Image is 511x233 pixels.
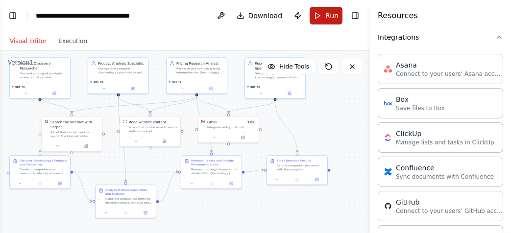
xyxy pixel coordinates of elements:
div: Analyze and compare {technology} products based on their capabilities, features, and technical sp... [98,67,146,74]
button: Run [310,7,342,24]
button: Hide Tools [262,59,315,74]
div: ClickUp [396,129,494,139]
div: ScrapeWebsiteToolRead website contentA tool that can be used to read a website content. [120,116,181,147]
button: Open in side panel [151,139,179,144]
div: Analyze Product Capabilities and Features [105,188,153,196]
img: ClickUp [384,134,392,141]
button: No output available [115,210,136,216]
g: Edge from 1e5e1852-33ad-425d-9315-f2697014f116 to 9ca1387a-4ced-4435-b1b7-33ef8768b5fb [116,96,128,182]
button: Open in side panel [223,181,240,186]
g: Edge from d27d2515-9ba5-4bee-94b4-ec4f0b0ff8dc to bea7f853-2009-488a-a6cb-40638e1513c1 [73,169,178,174]
button: Open in side panel [41,91,68,96]
div: Email Research Results [277,159,311,163]
div: Product Analysis Specialist [98,61,146,66]
div: Pricing Research Analyst [176,61,224,66]
button: No output available [29,181,50,186]
button: Open in side panel [137,210,154,216]
p: Sync documents with Confluence [396,173,494,181]
div: Gmail [207,119,217,124]
img: Confluence [384,168,392,176]
button: Open in side panel [51,181,68,186]
div: Discover {technology} Products and Companies [20,159,67,166]
div: Read website content [129,119,166,124]
button: Hide right sidebar [348,9,362,23]
img: GitHub [384,202,392,210]
span: gpt-4o [250,85,260,89]
div: Integrate with you Gmail [207,125,256,129]
span: Run [325,11,339,21]
div: Using the product list from the discovery phase, conduct deep analysis of each {technology} produ... [105,197,153,205]
g: Edge from bea7f853-2009-488a-a6cb-40638e1513c1 to 83e0ead3-efeb-4154-904d-7b54ed1f632d [245,167,264,174]
span: Hide Tools [279,63,309,70]
div: Email Research ResultsSend a comprehensive email with the complete {technology} research findings... [267,155,328,185]
g: Edge from 21f096b5-4c6a-4bb9-8aa2-03710bc65d61 to bea7f853-2009-488a-a6cb-40638e1513c1 [195,96,214,152]
p: Save files to Box [396,104,445,112]
nav: breadcrumb [36,11,146,21]
h4: Resources [378,10,418,22]
div: Product Discovery ResearcherFind and catalog all available products that provide {technology} sol... [9,57,71,99]
img: Gmail [201,119,205,123]
div: A tool that can be used to read a website content. [129,125,177,133]
button: Open in side panel [309,177,325,183]
div: Version 1 [8,59,33,67]
div: Research Pricing and Provide Recommendations [191,159,239,166]
div: Research and compile pricing information for {technology} products, analyze pricing models, and p... [176,67,224,74]
button: Open in side panel [229,135,257,140]
div: Research Pricing and Provide RecommendationsResearch pricing information for all identified {tech... [181,155,242,189]
p: Manage lists and tasks in ClickUp [396,139,494,146]
button: Integrations [378,24,503,50]
button: Download [233,7,287,24]
g: Edge from 21f096b5-4c6a-4bb9-8aa2-03710bc65d61 to c04d33a3-0149-4097-875d-29052fa19797 [148,96,199,113]
g: Edge from 9ca1387a-4ced-4435-b1b7-33ef8768b5fb to bea7f853-2009-488a-a6cb-40638e1513c1 [159,169,178,204]
div: Conduct comprehensive research to identify all available products that provide {technology} solut... [20,167,67,175]
button: Open in side panel [276,91,304,96]
div: Box [396,94,445,104]
button: Open in side panel [119,86,147,92]
g: Edge from 54eda068-d3d9-418e-859d-c61d72b3dd11 to 83e0ead3-efeb-4154-904d-7b54ed1f632d [273,101,300,152]
g: Edge from 21f096b5-4c6a-4bb9-8aa2-03710bc65d61 to 879cbfbf-783f-446b-973d-f020e33a2d3f [195,96,231,113]
div: Discover {technology} Products and CompaniesConduct comprehensive research to identify all availa... [9,155,71,189]
span: Download [248,11,283,21]
div: Find and catalog all available products that provide {technology} solutions, including identifyin... [20,71,67,79]
g: Edge from d27d2515-9ba5-4bee-94b4-ec4f0b0ff8dc to 9ca1387a-4ced-4435-b1b7-33ef8768b5fb [73,169,93,204]
button: No output available [201,181,221,186]
span: gpt-4o [15,85,25,89]
button: Visual Editor [4,35,52,47]
span: Number of enabled actions [246,119,256,124]
div: GmailGmail1of9Integrate with you Gmail [198,116,259,143]
img: Box [384,99,392,107]
button: No output available [287,177,307,183]
div: Research pricing information for all identified {technology} products, focusing especially on the... [191,167,239,175]
div: Research Communication SpecialistDeliver comprehensive {technology} research findings via email w... [244,57,306,99]
div: GitHub [396,197,504,207]
p: Connect to your users’ GitHub accounts [396,207,504,215]
div: Research Communication Specialist [255,61,302,70]
div: Send a comprehensive email with the complete {technology} research findings, including the final ... [277,163,324,171]
button: Show left sidebar [6,9,20,23]
div: Product Analysis SpecialistAnalyze and compare {technology} products based on their capabilities,... [88,57,149,94]
div: Deliver comprehensive {technology} research findings via email with clear, executive-level summar... [255,71,302,79]
g: Edge from 54eda068-d3d9-418e-859d-c61d72b3dd11 to 879cbfbf-783f-446b-973d-f020e33a2d3f [226,101,278,113]
button: Open in side panel [73,143,100,149]
button: Open in side panel [197,86,225,92]
button: Execution [52,35,93,47]
g: Edge from 8ed4724a-1c42-49f3-b0bd-17b98785ebdb to d27d2515-9ba5-4bee-94b4-ec4f0b0ff8dc [38,96,43,152]
div: SerperDevToolSearch the internet with SerperA tool that can be used to search the internet with a... [41,116,102,152]
div: Confluence [396,163,494,173]
span: gpt-4o [94,80,103,84]
img: ScrapeWebsiteTool [123,119,127,123]
span: gpt-4o [172,80,182,84]
div: Product Discovery Researcher [20,61,67,70]
g: Edge from 1e5e1852-33ad-425d-9315-f2697014f116 to c04d33a3-0149-4097-875d-29052fa19797 [116,96,153,113]
div: Search the internet with Serper [50,119,99,129]
div: Pricing Research AnalystResearch and compile pricing information for {technology} products, analy... [166,57,227,94]
g: Edge from 21f096b5-4c6a-4bb9-8aa2-03710bc65d61 to 7d8a80ea-a430-4bf8-92da-20e0411479f7 [70,96,199,113]
g: Edge from 8ed4724a-1c42-49f3-b0bd-17b98785ebdb to 7d8a80ea-a430-4bf8-92da-20e0411479f7 [38,96,74,113]
img: SerperDevTool [45,119,49,123]
div: A tool that can be used to search the internet with a search_query. Supports different search typ... [50,130,99,138]
div: Analyze Product Capabilities and FeaturesUsing the product list from the discovery phase, conduct... [95,185,156,218]
div: Asana [396,60,504,70]
p: Connect to your users’ Asana accounts [396,70,504,78]
img: Asana [384,65,392,73]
